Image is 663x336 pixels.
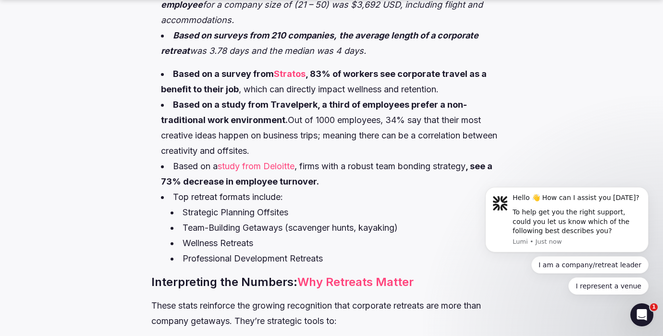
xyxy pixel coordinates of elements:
span: 1 [650,303,658,311]
li: Based on a , firms with a robust team bonding strategy [161,159,511,189]
a: Why Retreats Matter [297,275,414,289]
a: study from Deloitte [218,161,295,171]
p: These stats reinforce the growing recognition that corporate retreats are more than company getaw... [151,298,511,329]
iframe: Intercom live chat [630,303,653,326]
li: Top retreat formats include: [161,189,511,266]
li: Team-Building Getaways (scavenger hunts, kayaking) [171,220,511,236]
em: Based on surveys from 210 companies, [173,30,337,40]
strong: , 83% of workers see corporate travel as a benefit to their job [161,69,487,94]
iframe: Intercom notifications message [471,134,663,310]
em: was 3.78 days and the median was 4 days. [190,46,366,56]
li: Professional Development Retreats [171,251,511,266]
strong: Based on a survey from [173,69,274,79]
li: Wellness Retreats [171,236,511,251]
li: Strategic Planning Offsites [171,205,511,220]
li: Out of 1000 employees, 34% say that their most creative ideas happen on business trips; meaning t... [161,97,511,159]
h3: Interpreting the Numbers: [151,274,511,290]
a: Stratos [274,69,306,79]
strong: Based on a study from Travelperk, a third of employees prefer a non-traditional work environment. [161,100,467,125]
li: , which can directly impact wellness and retention. [161,66,511,97]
